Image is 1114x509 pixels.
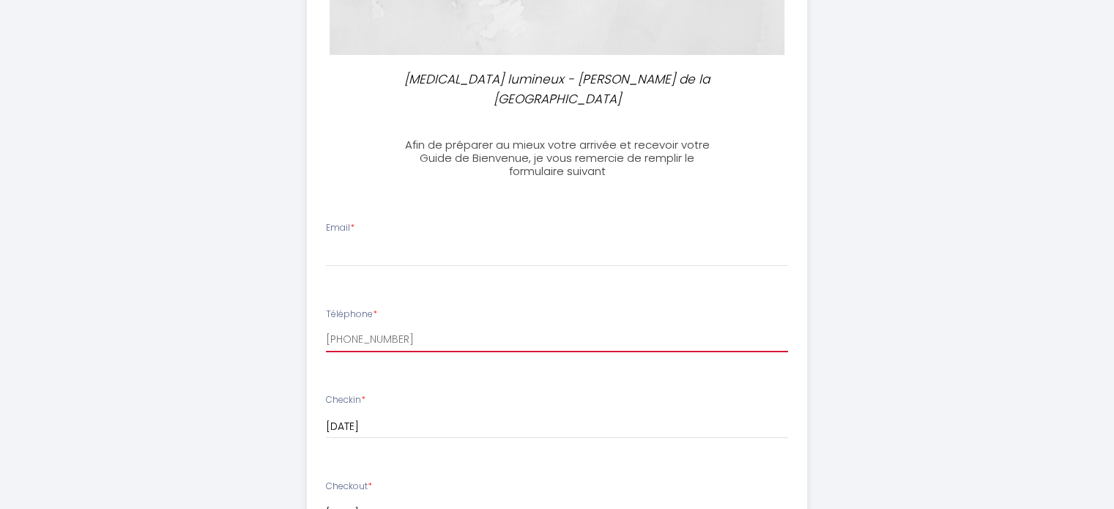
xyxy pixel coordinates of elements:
[326,480,372,494] label: Checkout
[394,138,720,178] h3: Afin de préparer au mieux votre arrivée et recevoir votre Guide de Bienvenue, je vous remercie de...
[326,221,354,235] label: Email
[326,393,365,407] label: Checkin
[401,70,714,108] p: [MEDICAL_DATA] lumineux - [PERSON_NAME] de la [GEOGRAPHIC_DATA]
[326,308,377,322] label: Téléphone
